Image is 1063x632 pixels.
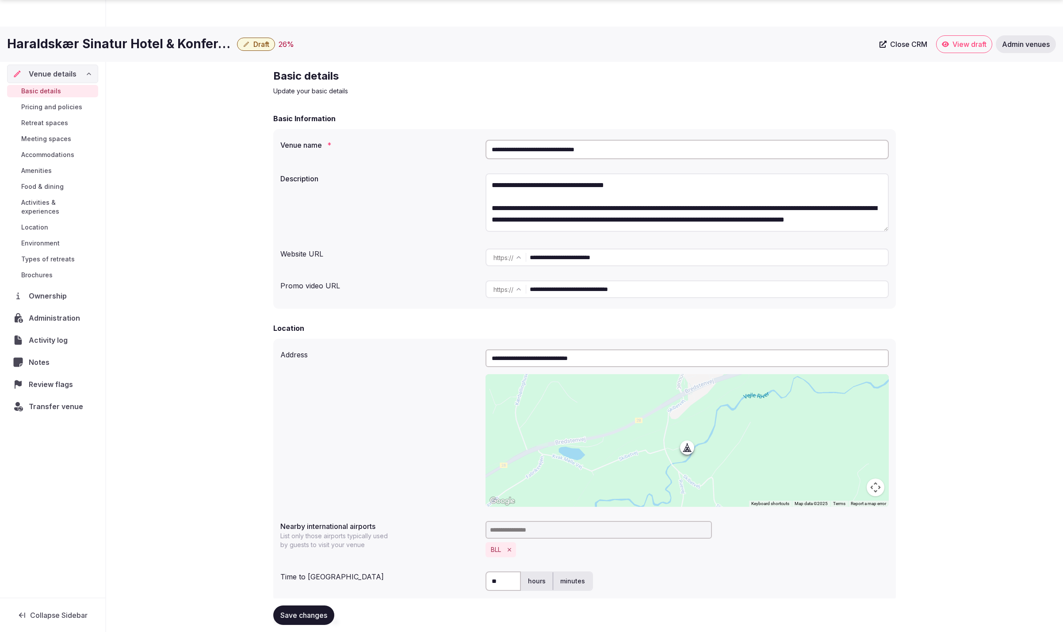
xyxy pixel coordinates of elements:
[996,35,1056,53] a: Admin venues
[874,35,933,53] a: Close CRM
[7,149,98,161] a: Accommodations
[7,237,98,249] a: Environment
[7,35,233,53] h1: Haraldskær Sinatur Hotel & Konference
[21,223,48,232] span: Location
[7,309,98,327] a: Administration
[7,253,98,265] a: Types of retreats
[7,101,98,113] a: Pricing and policies
[21,134,71,143] span: Meeting spaces
[7,331,98,349] a: Activity log
[29,313,84,323] span: Administration
[7,133,98,145] a: Meeting spaces
[29,401,83,412] span: Transfer venue
[29,69,76,79] span: Venue details
[7,85,98,97] a: Basic details
[7,117,98,129] a: Retreat spaces
[890,40,927,49] span: Close CRM
[29,357,53,368] span: Notes
[936,35,992,53] a: View draft
[29,335,71,345] span: Activity log
[21,87,61,96] span: Basic details
[7,353,98,372] a: Notes
[952,40,987,49] span: View draft
[253,40,269,49] span: Draft
[21,271,53,280] span: Brochures
[7,221,98,234] a: Location
[7,196,98,218] a: Activities & experiences
[1002,40,1050,49] span: Admin venues
[30,611,88,620] span: Collapse Sidebar
[21,166,52,175] span: Amenities
[21,182,64,191] span: Food & dining
[279,39,294,50] div: 26 %
[7,605,98,625] button: Collapse Sidebar
[273,605,334,625] button: Save changes
[7,165,98,177] a: Amenities
[7,287,98,305] a: Ownership
[21,239,60,248] span: Environment
[29,291,70,301] span: Ownership
[21,119,68,127] span: Retreat spaces
[237,38,275,51] button: Draft
[7,397,98,416] button: Transfer venue
[21,150,74,159] span: Accommodations
[7,269,98,281] a: Brochures
[7,375,98,394] a: Review flags
[7,180,98,193] a: Food & dining
[29,379,76,390] span: Review flags
[21,103,82,111] span: Pricing and policies
[21,198,95,216] span: Activities & experiences
[279,39,294,50] button: 26%
[280,611,327,620] span: Save changes
[21,255,75,264] span: Types of retreats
